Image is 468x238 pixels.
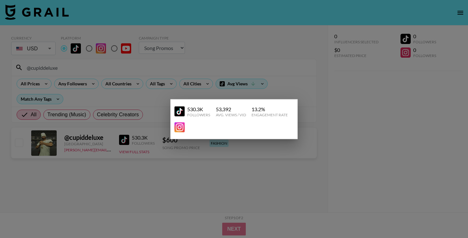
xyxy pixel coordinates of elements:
img: YouTube [174,122,185,132]
div: 530.3K [187,106,210,112]
div: Followers [187,112,210,117]
div: 13.2 % [252,106,288,112]
div: Engagement Rate [252,112,288,117]
iframe: Drift Widget Chat Controller [436,206,460,230]
img: YouTube [174,106,185,117]
div: 53,392 [216,106,246,112]
div: Avg. Views / Vid [216,112,246,117]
